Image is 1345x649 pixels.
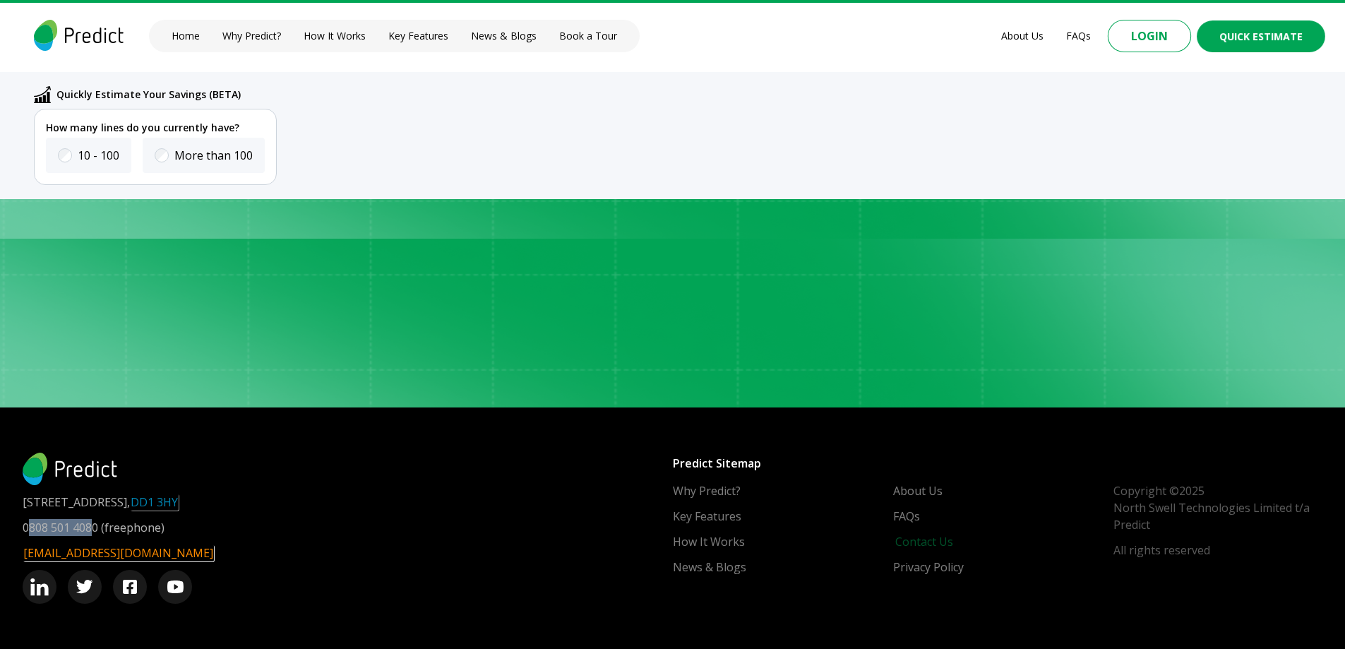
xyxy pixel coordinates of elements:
[56,87,241,102] p: Quickly Estimate Your Savings (BETA)
[388,29,448,43] a: Key Features
[893,559,964,576] a: Privacy Policy
[1197,20,1325,52] button: Quick Estimate
[31,20,126,51] img: logo
[123,580,137,594] img: social-media
[130,494,179,511] em: DD1 3HY
[673,482,741,499] a: Why Predict?
[673,144,1323,365] iframe: New Homepage - Email Subscribe Form
[1113,542,1322,559] span: All rights reserved
[23,519,165,536] a: 0808 501 4080 (freephone)
[222,29,281,43] a: Why Predict?
[893,508,920,525] a: FAQs
[78,147,119,164] label: 10 - 100
[30,578,49,596] img: social-media
[167,580,184,593] img: social-media
[34,86,51,103] img: abc
[471,29,537,43] a: News & Blogs
[76,580,93,594] img: social-media
[673,559,746,576] a: News & Blogs
[23,494,673,511] p: [STREET_ADDRESS],
[673,508,741,525] a: Key Features
[1113,482,1322,576] div: Copyright © 2025 North Swell Technologies Limited t/a Predict
[23,453,117,485] img: logo
[559,29,617,43] a: Book a Tour
[1108,20,1191,52] button: Login
[1066,29,1091,43] a: FAQs
[23,112,673,365] h2: Predict Newsletter
[174,147,253,164] label: More than 100
[23,544,214,561] a: [EMAIL_ADDRESS][DOMAIN_NAME]
[895,533,953,550] a: Contact Us
[46,121,265,135] p: How many lines do you currently have?
[172,29,200,43] a: Home
[893,482,943,499] a: About Us
[673,453,1323,474] p: Predict Sitemap
[673,533,745,550] a: How It Works
[304,29,366,43] a: How It Works
[1001,29,1044,43] a: About Us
